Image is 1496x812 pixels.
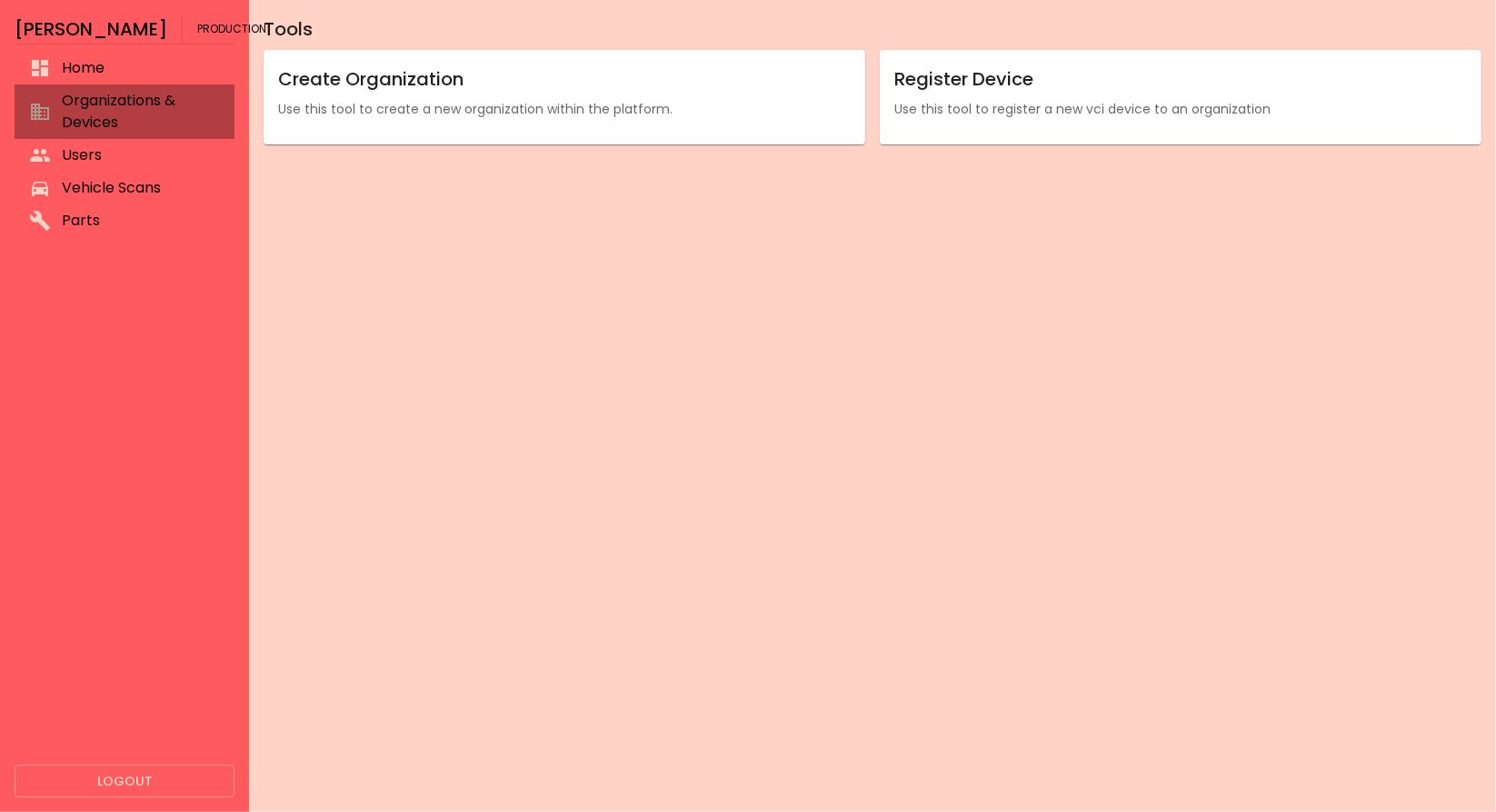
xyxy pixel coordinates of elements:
h6: Create Organization [278,64,851,94]
p: Use this tool to create a new organization within the platform. [278,100,851,118]
span: Organizations & Devices [62,90,220,134]
button: Logout [15,765,234,798]
span: Parts [62,210,220,232]
h6: Register Device [894,64,1467,94]
span: Production [197,15,266,44]
p: Use this tool to register a new vci device to an organization [894,100,1467,118]
span: Vehicle Scans [62,177,220,199]
span: Users [62,144,220,166]
h6: Tools [264,15,1481,44]
span: Home [62,57,220,79]
h6: [PERSON_NAME] [15,15,167,44]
